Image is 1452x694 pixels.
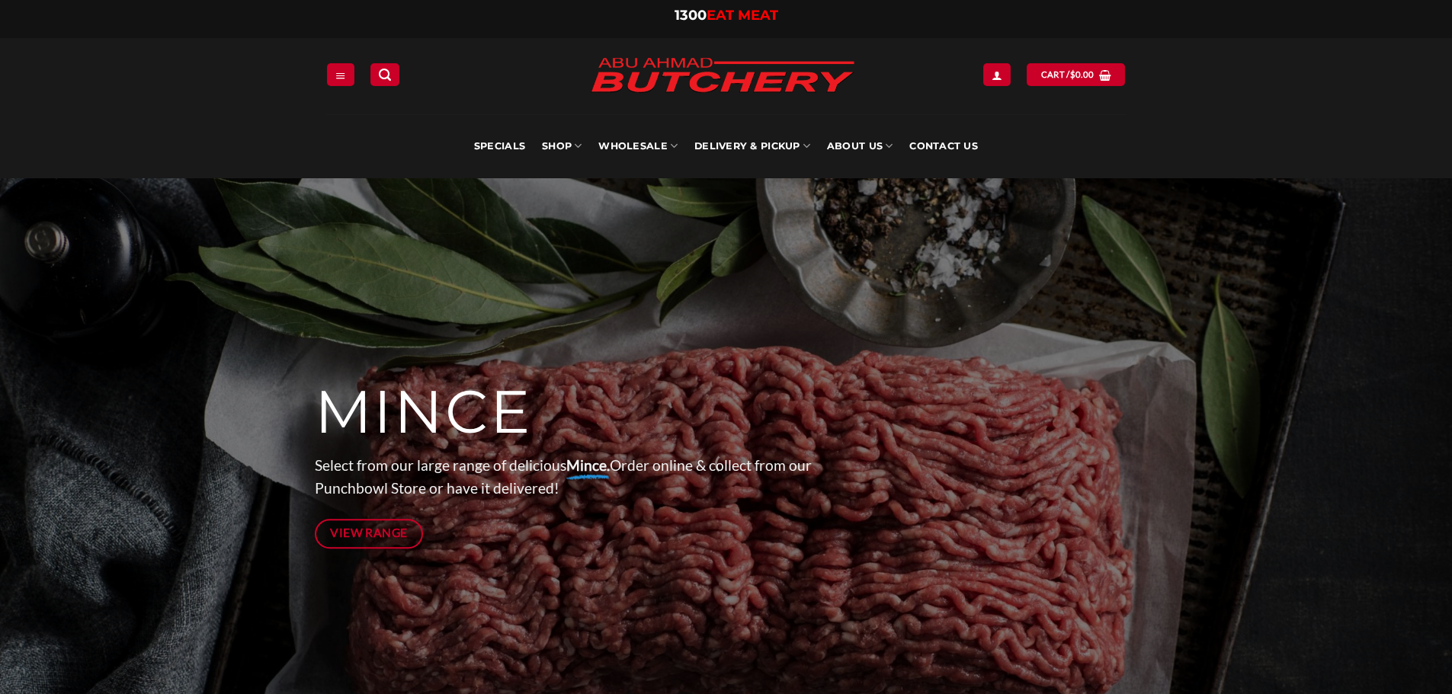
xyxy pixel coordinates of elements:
span: $ [1070,68,1075,82]
a: Search [370,63,399,85]
a: Specials [474,114,525,178]
a: View Range [315,519,424,548]
a: Wholesale [598,114,678,178]
span: Cart / [1041,68,1095,82]
a: 1300EAT MEAT [675,7,778,24]
span: MINCE [315,376,532,449]
bdi: 0.00 [1070,69,1095,79]
a: Menu [327,63,354,85]
a: About Us [827,114,893,178]
strong: Mince. [566,456,610,474]
img: Abu Ahmad Butchery [578,47,867,105]
a: Delivery & Pickup [694,114,810,178]
span: 1300 [675,7,707,24]
a: View cart [1027,63,1125,85]
span: Select from our large range of delicious Order online & collect from our Punchbowl Store or have ... [315,456,812,497]
a: SHOP [542,114,582,178]
a: Contact Us [909,114,978,178]
a: Login [983,63,1011,85]
span: View Range [330,523,408,542]
span: EAT MEAT [707,7,778,24]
